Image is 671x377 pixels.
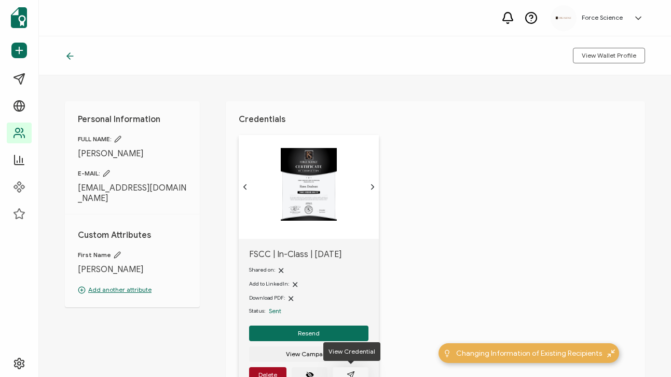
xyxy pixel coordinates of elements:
[11,7,27,28] img: sertifier-logomark-colored.svg
[241,183,249,191] ion-icon: chevron back outline
[298,330,320,336] span: Resend
[607,349,615,357] img: minimize-icon.svg
[582,14,623,21] h5: Force Science
[249,266,275,273] span: Shared on:
[249,280,289,287] span: Add to LinkedIn:
[78,264,187,275] span: [PERSON_NAME]
[556,17,571,19] img: d96c2383-09d7-413e-afb5-8f6c84c8c5d6.png
[269,307,281,315] span: Sent
[368,183,377,191] ion-icon: chevron forward outline
[78,169,187,178] span: E-MAIL:
[573,48,645,63] button: View Wallet Profile
[78,114,187,125] h1: Personal Information
[78,285,187,294] p: Add another attribute
[249,326,368,341] button: Resend
[323,342,380,361] div: View Credential
[249,346,368,362] button: View Campaign
[239,114,632,125] h1: Credentials
[456,348,602,359] span: Changing Information of Existing Recipients
[619,327,671,377] iframe: Chat Widget
[78,230,187,240] h1: Custom Attributes
[78,149,187,159] span: [PERSON_NAME]
[286,351,332,357] span: View Campaign
[582,52,636,59] span: View Wallet Profile
[249,294,285,301] span: Download PDF:
[249,307,265,315] span: Status:
[78,135,187,143] span: FULL NAME:
[78,251,187,259] span: First Name
[249,249,368,260] span: FSCC | In-Class | [DATE]
[78,183,187,204] span: [EMAIL_ADDRESS][DOMAIN_NAME]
